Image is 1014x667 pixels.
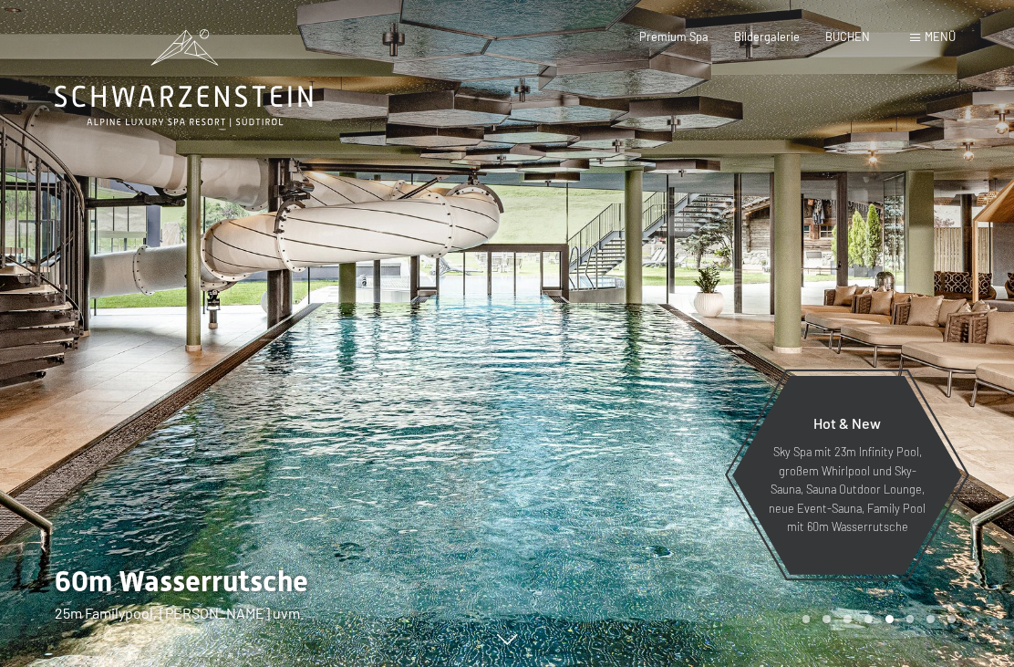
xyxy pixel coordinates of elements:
[926,615,935,623] div: Carousel Page 7
[768,443,926,536] p: Sky Spa mit 23m Infinity Pool, großem Whirlpool und Sky-Sauna, Sauna Outdoor Lounge, neue Event-S...
[731,375,963,576] a: Hot & New Sky Spa mit 23m Infinity Pool, großem Whirlpool und Sky-Sauna, Sauna Outdoor Lounge, ne...
[639,29,709,44] a: Premium Spa
[734,29,800,44] a: Bildergalerie
[823,615,831,623] div: Carousel Page 2
[843,615,852,623] div: Carousel Page 3
[802,615,811,623] div: Carousel Page 1
[925,29,956,44] span: Menü
[947,615,956,623] div: Carousel Page 8
[864,615,873,623] div: Carousel Page 4
[813,414,881,432] span: Hot & New
[796,615,956,623] div: Carousel Pagination
[906,615,915,623] div: Carousel Page 6
[825,29,870,44] a: BUCHEN
[885,615,894,623] div: Carousel Page 5 (Current Slide)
